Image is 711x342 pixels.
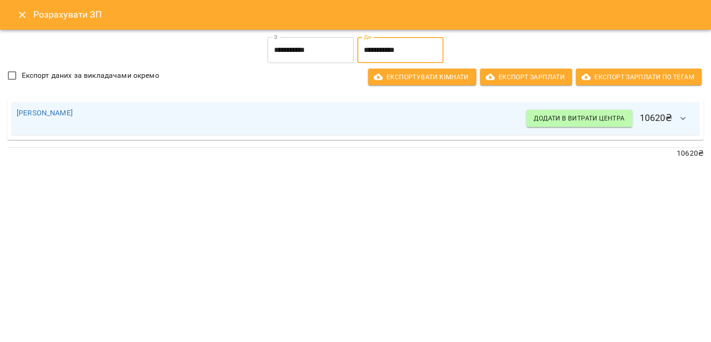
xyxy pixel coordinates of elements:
a: [PERSON_NAME] [17,108,73,117]
h6: 10620 ₴ [526,108,694,130]
span: Експорт даних за викладачами окремо [22,70,159,81]
span: Додати в витрати центра [534,113,624,124]
span: Експорт Зарплати по тегам [583,71,694,82]
span: Експортувати кімнати [375,71,469,82]
button: Додати в витрати центра [526,110,632,127]
button: Експортувати кімнати [368,69,476,85]
span: Експорт Зарплати [487,71,565,82]
button: Close [11,4,33,26]
button: Експорт Зарплати по тегам [576,69,702,85]
p: 10620 ₴ [7,148,704,159]
h6: Розрахувати ЗП [33,7,700,22]
button: Експорт Зарплати [480,69,572,85]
